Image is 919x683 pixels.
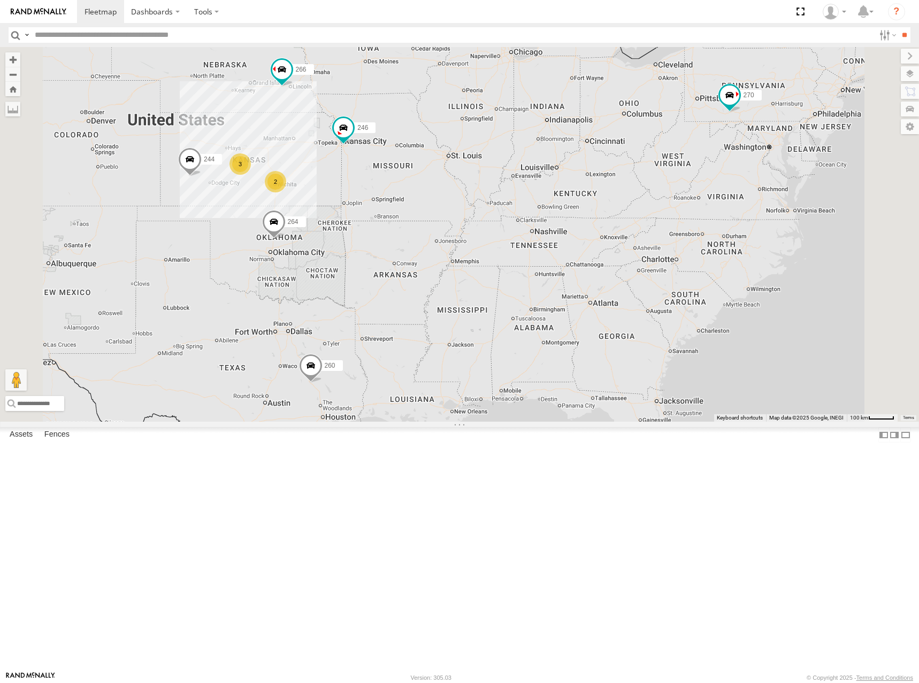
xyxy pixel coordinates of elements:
[39,428,75,443] label: Fences
[878,427,889,443] label: Dock Summary Table to the Left
[875,27,898,43] label: Search Filter Options
[5,82,20,96] button: Zoom Home
[357,124,368,131] span: 246
[288,218,298,226] span: 264
[847,414,898,422] button: Map Scale: 100 km per 45 pixels
[5,102,20,117] label: Measure
[769,415,844,421] span: Map data ©2025 Google, INEGI
[888,3,905,20] i: ?
[5,369,27,391] button: Drag Pegman onto the map to open Street View
[856,674,913,681] a: Terms and Conditions
[325,362,335,369] span: 260
[22,27,31,43] label: Search Query
[5,52,20,67] button: Zoom in
[889,427,900,443] label: Dock Summary Table to the Right
[204,156,215,163] span: 244
[807,674,913,681] div: © Copyright 2025 -
[901,119,919,134] label: Map Settings
[850,415,868,421] span: 100 km
[744,91,754,99] span: 270
[6,672,55,683] a: Visit our Website
[717,414,763,422] button: Keyboard shortcuts
[296,65,307,73] span: 266
[11,8,66,15] img: rand-logo.svg
[265,171,286,192] div: 2
[229,153,251,175] div: 3
[900,427,911,443] label: Hide Summary Table
[903,415,914,420] a: Terms
[4,428,38,443] label: Assets
[819,4,850,20] div: Shane Miller
[5,67,20,82] button: Zoom out
[411,674,451,681] div: Version: 305.03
